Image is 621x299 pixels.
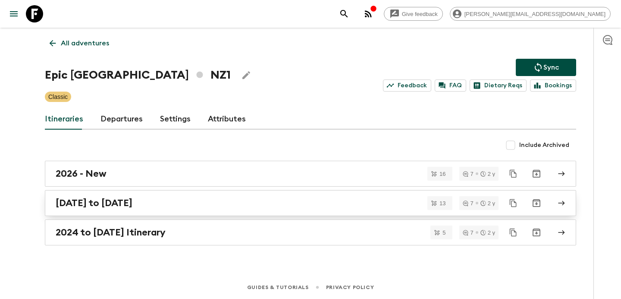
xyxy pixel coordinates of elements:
[434,200,451,206] span: 13
[543,62,559,73] p: Sync
[336,5,353,22] button: search adventures
[48,92,68,101] p: Classic
[100,109,143,130] a: Departures
[45,161,576,187] a: 2026 - New
[463,230,473,235] div: 7
[460,11,610,17] span: [PERSON_NAME][EMAIL_ADDRESS][DOMAIN_NAME]
[528,224,545,241] button: Archive
[45,109,83,130] a: Itineraries
[383,80,431,92] a: Feedback
[528,194,545,212] button: Archive
[463,200,473,206] div: 7
[480,171,495,177] div: 2 y
[516,59,576,76] button: Sync adventure departures to the booking engine
[530,80,576,92] a: Bookings
[505,166,521,181] button: Duplicate
[45,219,576,245] a: 2024 to [DATE] Itinerary
[528,165,545,182] button: Archive
[434,171,451,177] span: 16
[56,197,132,209] h2: [DATE] to [DATE]
[56,227,166,238] h2: 2024 to [DATE] Itinerary
[384,7,443,21] a: Give feedback
[505,225,521,240] button: Duplicate
[463,171,473,177] div: 7
[397,11,442,17] span: Give feedback
[247,283,309,292] a: Guides & Tutorials
[480,230,495,235] div: 2 y
[45,190,576,216] a: [DATE] to [DATE]
[519,141,569,149] span: Include Archived
[480,200,495,206] div: 2 y
[238,67,255,84] button: Edit Adventure Title
[208,109,246,130] a: Attributes
[61,38,109,48] p: All adventures
[56,168,107,179] h2: 2026 - New
[470,80,527,92] a: Dietary Reqs
[160,109,191,130] a: Settings
[45,35,114,52] a: All adventures
[45,67,231,84] h1: Epic [GEOGRAPHIC_DATA] NZ1
[450,7,611,21] div: [PERSON_NAME][EMAIL_ADDRESS][DOMAIN_NAME]
[437,230,451,235] span: 5
[326,283,374,292] a: Privacy Policy
[435,80,466,92] a: FAQ
[505,195,521,211] button: Duplicate
[5,5,22,22] button: menu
